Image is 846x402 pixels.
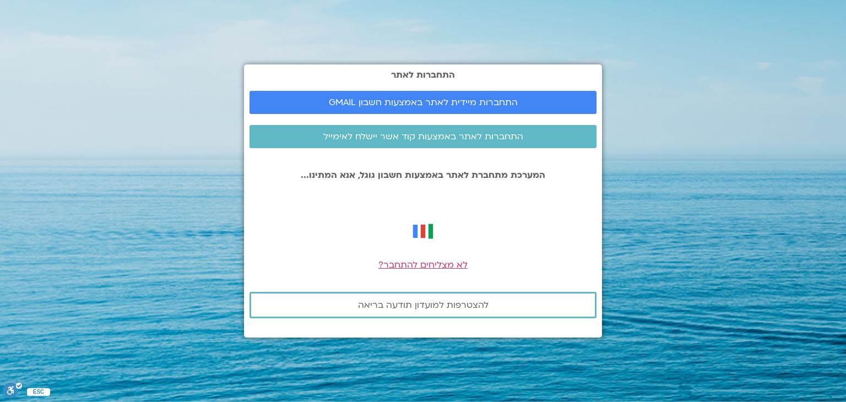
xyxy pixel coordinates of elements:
span: להצטרפות למועדון תודעה בריאה [358,300,489,310]
span: התחברות לאתר באמצעות קוד אשר יישלח לאימייל [323,132,523,142]
a: התחברות לאתר באמצעות קוד אשר יישלח לאימייל [250,125,596,148]
span: התחברות מיידית לאתר באמצעות חשבון GMAIL [329,97,518,107]
a: התחברות מיידית לאתר באמצעות חשבון GMAIL [250,91,596,114]
h2: התחברות לאתר [250,70,596,80]
a: לא מצליחים להתחבר? [378,259,468,271]
a: להצטרפות למועדון תודעה בריאה [250,292,596,318]
p: המערכת מתחברת לאתר באמצעות חשבון גוגל, אנא המתינו... [250,170,596,180]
